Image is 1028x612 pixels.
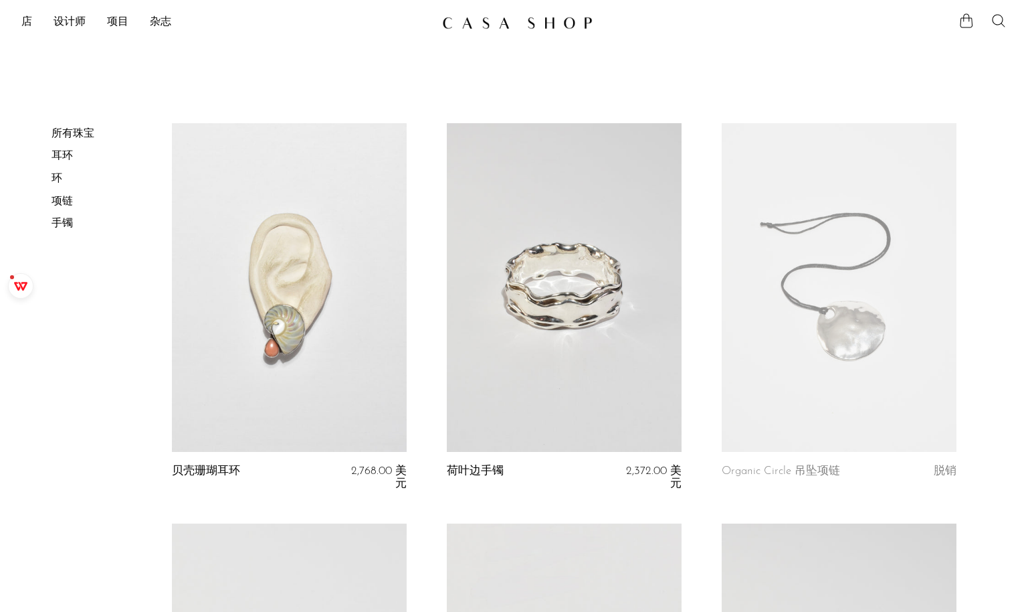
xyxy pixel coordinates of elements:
span: 2,768.00 美元 [351,465,407,489]
span: 脱销 [934,465,956,477]
a: 所有珠宝 [52,129,94,139]
a: 项目 [107,14,128,31]
font: 项目 [107,17,128,27]
a: 店 [21,14,32,31]
font: 店 [21,17,32,27]
a: 荷叶边手镯 [447,465,504,490]
a: 杂志 [150,14,171,31]
ul: 新的标题菜单 [21,11,431,34]
a: 环 [52,173,62,184]
a: 项链 [52,196,73,207]
a: 贝壳珊瑚耳环 [172,465,240,490]
span: 2,372.00 美元 [626,465,682,489]
a: 设计师 [54,14,86,31]
a: Organic Circle 吊坠项链 [722,465,840,477]
nav: 桌面导航 [21,11,431,34]
a: 耳环 [52,151,73,161]
a: 手镯 [52,218,73,229]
